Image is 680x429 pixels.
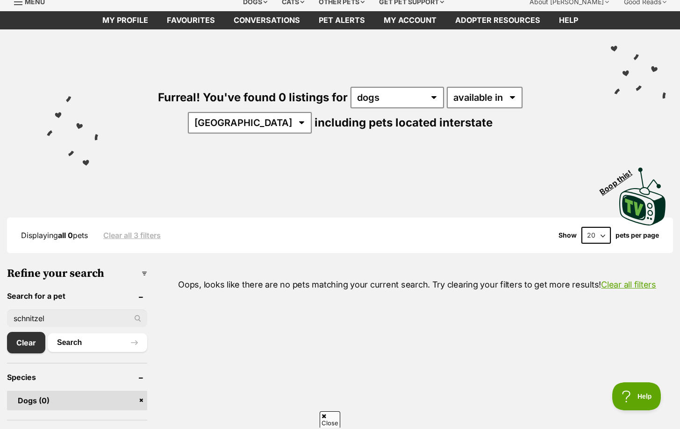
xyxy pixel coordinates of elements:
[320,411,340,428] span: Close
[612,382,661,410] iframe: Help Scout Beacon - Open
[7,267,147,280] h3: Refine your search
[7,292,147,300] header: Search for a pet
[157,11,224,29] a: Favourites
[601,280,656,289] a: Clear all filters
[374,11,446,29] a: My account
[161,278,673,291] p: Oops, looks like there are no pets matching your current search. Try clearing your filters to get...
[21,231,88,240] span: Displaying pets
[103,231,161,239] a: Clear all 3 filters
[7,373,147,381] header: Species
[446,11,550,29] a: Adopter resources
[315,116,493,129] span: including pets located interstate
[619,168,666,225] img: PetRescue TV logo
[7,309,147,327] input: Toby
[598,162,641,196] span: Boop this!
[309,11,374,29] a: Pet alerts
[58,231,73,240] strong: all 0
[48,333,147,352] button: Search
[158,91,348,104] span: Furreal! You've found 0 listings for
[616,232,659,239] label: pets per page
[619,159,666,227] a: Boop this!
[7,332,45,353] a: Clear
[550,11,587,29] a: Help
[224,11,309,29] a: conversations
[7,391,147,410] a: Dogs (0)
[558,232,577,239] span: Show
[93,11,157,29] a: My profile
